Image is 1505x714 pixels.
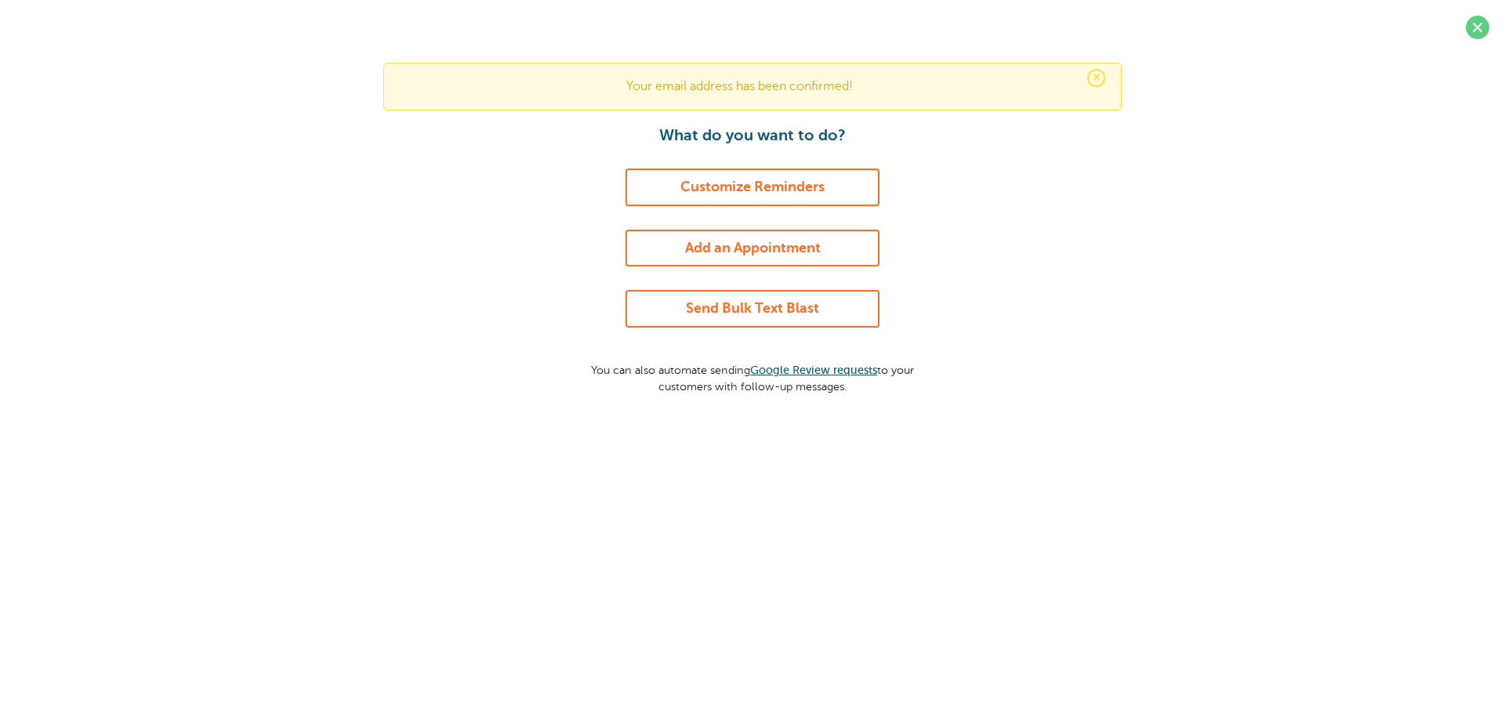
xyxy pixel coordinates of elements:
[750,364,877,376] a: Google Review requests
[626,290,879,328] a: Send Bulk Text Blast
[626,169,879,206] a: Customize Reminders
[400,79,1105,94] p: Your email address has been confirmed!
[576,351,929,394] p: You can also automate sending to your customers with follow-up messages.
[1087,69,1105,87] span: ×
[576,126,929,145] h1: What do you want to do?
[626,230,879,267] a: Add an Appointment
